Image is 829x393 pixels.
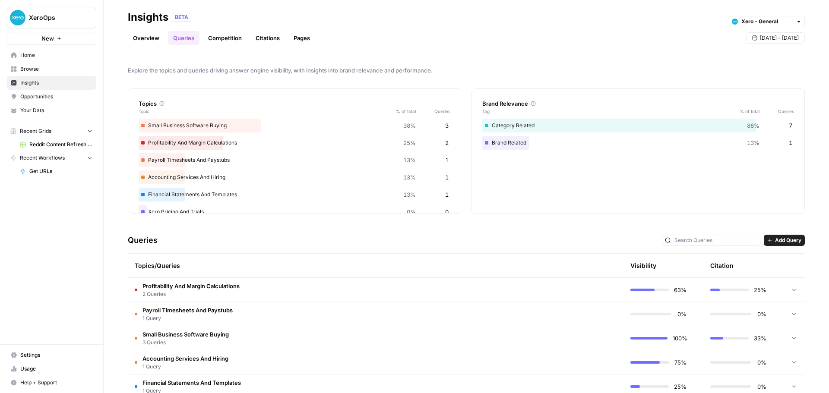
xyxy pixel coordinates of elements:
[674,236,757,245] input: Search Queries
[482,108,734,115] span: Tag
[407,208,416,216] span: 0%
[20,127,51,135] span: Recent Grids
[674,286,687,294] span: 63%
[139,99,450,108] div: Topics
[168,31,199,45] a: Queries
[7,90,96,104] a: Opportunities
[445,138,449,147] span: 2
[756,310,766,318] span: 0%
[673,334,687,343] span: 100%
[760,34,799,42] span: [DATE] - [DATE]
[756,358,766,367] span: 0%
[142,282,240,290] span: Profitability And Margin Calculations
[789,121,792,130] span: 7
[754,334,766,343] span: 33%
[139,136,450,150] div: Profitability And Margin Calculations
[674,358,687,367] span: 75%
[482,99,794,108] div: Brand Relevance
[41,34,54,43] span: New
[139,170,450,184] div: Accounting Services And Hiring
[16,138,96,151] a: Reddit Content Refresh - Single URL
[445,156,449,164] span: 1
[139,153,450,167] div: Payroll Timesheets And Paystubs
[7,376,96,390] button: Help + Support
[142,378,241,387] span: Financial Statements And Templates
[630,261,656,270] div: Visibility
[288,31,315,45] a: Pages
[139,119,450,132] div: Small Business Software Buying
[128,10,168,24] div: Insights
[7,151,96,164] button: Recent Workflows
[139,188,450,201] div: Financial Statements And Templates
[746,32,805,44] button: [DATE] - [DATE]
[20,154,65,162] span: Recent Workflows
[403,138,416,147] span: 25%
[390,108,416,115] span: % of total
[142,354,228,363] span: Accounting Services And Hiring
[128,31,165,45] a: Overview
[754,286,766,294] span: 25%
[677,310,687,318] span: 0%
[445,121,449,130] span: 3
[142,290,240,298] span: 2 Queries
[741,17,792,26] input: Xero - General
[7,7,96,28] button: Workspace: XeroOps
[416,108,450,115] span: Queries
[29,141,92,148] span: Reddit Content Refresh - Single URL
[142,363,228,371] span: 1 Query
[20,93,92,101] span: Opportunities
[7,362,96,376] a: Usage
[756,382,766,391] span: 0%
[20,365,92,373] span: Usage
[20,51,92,59] span: Home
[128,234,158,246] h3: Queries
[7,104,96,117] a: Your Data
[7,348,96,362] a: Settings
[764,235,805,246] button: Add Query
[403,173,416,182] span: 13%
[142,314,233,322] span: 1 Query
[20,351,92,359] span: Settings
[20,65,92,73] span: Browse
[775,236,801,244] span: Add Query
[142,339,229,346] span: 3 Queries
[403,156,416,164] span: 13%
[172,13,191,22] div: BETA
[747,121,759,130] span: 88%
[482,136,794,150] div: Brand Related
[747,138,759,147] span: 13%
[20,79,92,87] span: Insights
[710,254,734,277] div: Citation
[7,125,96,138] button: Recent Grids
[789,138,792,147] span: 1
[674,382,687,391] span: 25%
[734,108,759,115] span: % of total
[20,379,92,387] span: Help + Support
[445,208,449,216] span: 0
[7,48,96,62] a: Home
[203,31,247,45] a: Competition
[7,32,96,45] button: New
[20,107,92,114] span: Your Data
[29,167,92,175] span: Get URLs
[139,205,450,219] div: Xero Pricing And Trials
[250,31,285,45] a: Citations
[403,190,416,199] span: 13%
[445,173,449,182] span: 1
[7,62,96,76] a: Browse
[135,254,535,277] div: Topics/Queries
[128,66,805,75] span: Explore the topics and queries driving answer engine visibility, with insights into brand relevan...
[759,108,794,115] span: Queries
[142,330,229,339] span: Small Business Software Buying
[10,10,25,25] img: XeroOps Logo
[445,190,449,199] span: 1
[139,108,390,115] span: Topic
[482,119,794,132] div: Category Related
[29,13,81,22] span: XeroOps
[16,164,96,178] a: Get URLs
[142,306,233,314] span: Payroll Timesheets And Paystubs
[403,121,416,130] span: 38%
[7,76,96,90] a: Insights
